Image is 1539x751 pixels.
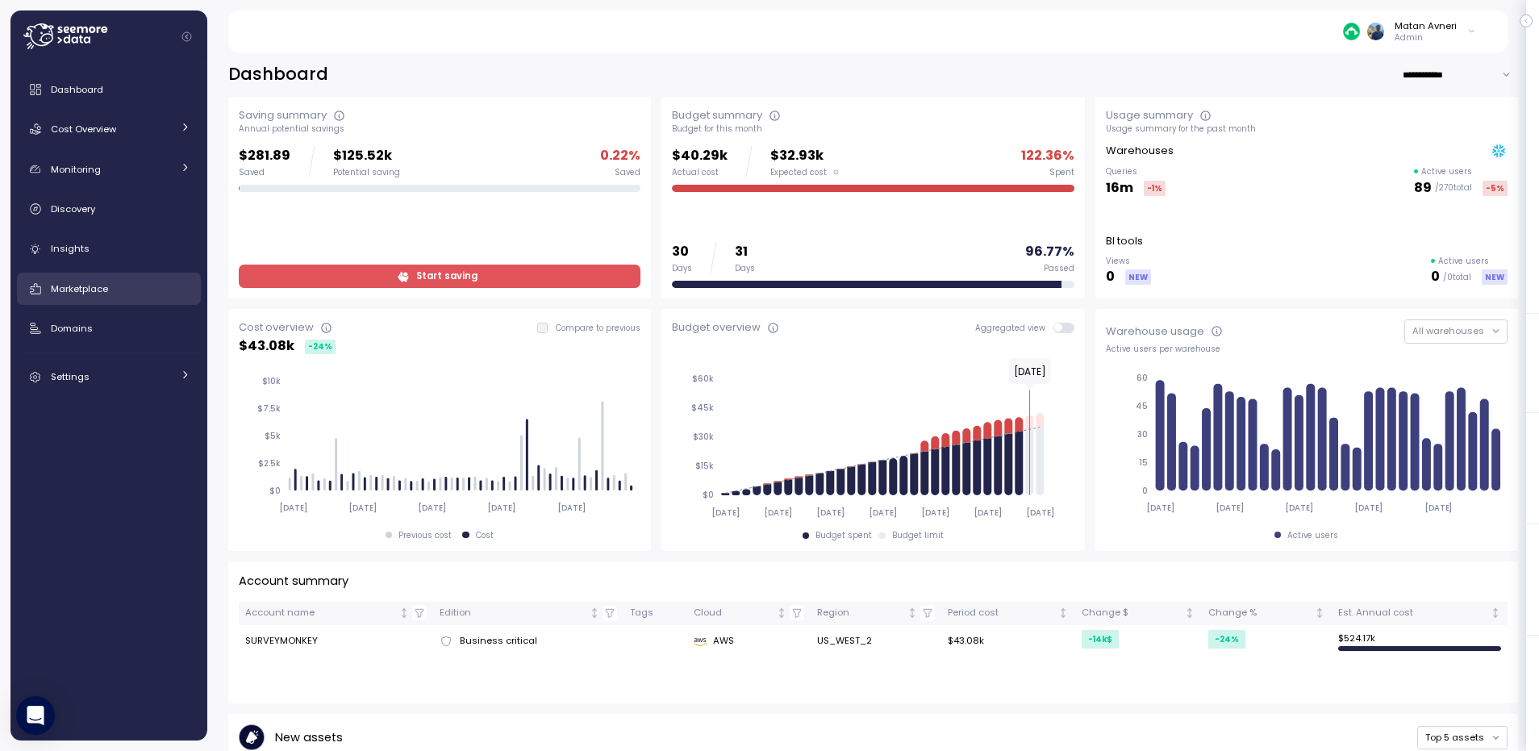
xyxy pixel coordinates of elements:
[695,461,714,471] tspan: $15k
[693,432,714,442] tspan: $30k
[51,123,116,136] span: Cost Overview
[1412,324,1484,337] span: All warehouses
[239,572,348,590] p: Account summary
[1106,233,1143,249] p: BI tools
[948,606,1055,620] div: Period cost
[1490,607,1501,619] div: Not sorted
[694,634,804,649] div: AWS
[892,530,944,541] div: Budget limit
[556,323,640,334] p: Compare to previous
[941,602,1075,625] th: Period costNot sorted
[333,167,400,178] div: Potential saving
[239,602,434,625] th: Account nameNot sorted
[1338,606,1487,620] div: Est. Annual cost
[17,73,201,106] a: Dashboard
[1395,19,1457,32] div: Matan Avneri
[1142,486,1148,496] tspan: 0
[1332,625,1508,657] td: $ 524.17k
[1137,429,1148,440] tspan: 30
[1136,401,1148,411] tspan: 45
[1106,266,1115,288] p: 0
[1208,630,1245,649] div: -24 %
[589,607,600,619] div: Not sorted
[1483,181,1508,196] div: -5 %
[1424,503,1453,513] tspan: [DATE]
[239,265,640,288] a: Start saving
[692,373,714,384] tspan: $60k
[1026,507,1054,518] tspan: [DATE]
[17,273,201,305] a: Marketplace
[735,263,755,274] div: Days
[815,530,872,541] div: Budget spent
[460,634,537,649] span: Business critical
[694,606,774,620] div: Cloud
[398,530,452,541] div: Previous cost
[333,145,400,167] p: $125.52k
[416,265,478,287] span: Start saving
[672,107,762,123] div: Budget summary
[1025,241,1074,263] p: 96.77 %
[433,602,624,625] th: EditionNot sorted
[1287,530,1338,541] div: Active users
[1146,503,1174,513] tspan: [DATE]
[672,167,728,178] div: Actual cost
[1049,167,1074,178] div: Spent
[1431,266,1440,288] p: 0
[615,167,640,178] div: Saved
[1106,344,1508,355] div: Active users per warehouse
[1044,263,1074,274] div: Passed
[239,167,290,178] div: Saved
[1367,23,1384,40] img: ALV-UjWWBlN-Ldek42doGR1q1zKNZA3vYS1RngPUNrQifC8_8tdCMuWYddoMxZKL1RXhGsjVW1_u6Eg4DChXkY6yznD-CLkUP...
[975,323,1053,333] span: Aggregated view
[816,507,845,518] tspan: [DATE]
[16,696,55,735] div: Open Intercom Messenger
[257,403,281,414] tspan: $7.5k
[51,370,90,383] span: Settings
[1343,23,1360,40] img: 687cba7b7af778e9efcde14e.PNG
[1184,607,1195,619] div: Not sorted
[269,486,281,496] tspan: $0
[817,606,904,620] div: Region
[1144,181,1166,196] div: -1 %
[1106,143,1174,159] p: Warehouses
[1106,256,1151,267] p: Views
[711,507,740,518] tspan: [DATE]
[1137,373,1148,383] tspan: 60
[17,113,201,145] a: Cost Overview
[1443,272,1471,283] p: / 0 total
[672,123,1074,135] div: Budget for this month
[1139,457,1148,468] tspan: 15
[1208,606,1312,620] div: Change %
[239,336,294,357] p: $ 43.08k
[177,31,197,43] button: Collapse navigation
[1057,607,1069,619] div: Not sorted
[1404,319,1508,343] button: All warehouses
[735,241,755,263] p: 31
[672,319,761,336] div: Budget overview
[764,507,792,518] tspan: [DATE]
[265,431,281,441] tspan: $5k
[1021,145,1074,167] p: 122.36 %
[239,107,327,123] div: Saving summary
[258,458,281,469] tspan: $2.5k
[672,145,728,167] p: $40.29k
[557,503,586,513] tspan: [DATE]
[239,625,434,657] td: SURVEYMONKEY
[1082,630,1119,649] div: -14k $
[1417,726,1508,749] button: Top 5 assets
[17,193,201,225] a: Discovery
[488,503,516,513] tspan: [DATE]
[239,319,314,336] div: Cost overview
[672,241,692,263] p: 30
[1355,503,1383,513] tspan: [DATE]
[1216,503,1244,513] tspan: [DATE]
[907,607,918,619] div: Not sorted
[228,63,328,86] h2: Dashboard
[440,606,586,620] div: Edition
[974,507,1002,518] tspan: [DATE]
[1435,182,1472,194] p: / 270 total
[672,263,692,274] div: Days
[17,153,201,186] a: Monitoring
[691,403,714,413] tspan: $45k
[703,490,714,500] tspan: $0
